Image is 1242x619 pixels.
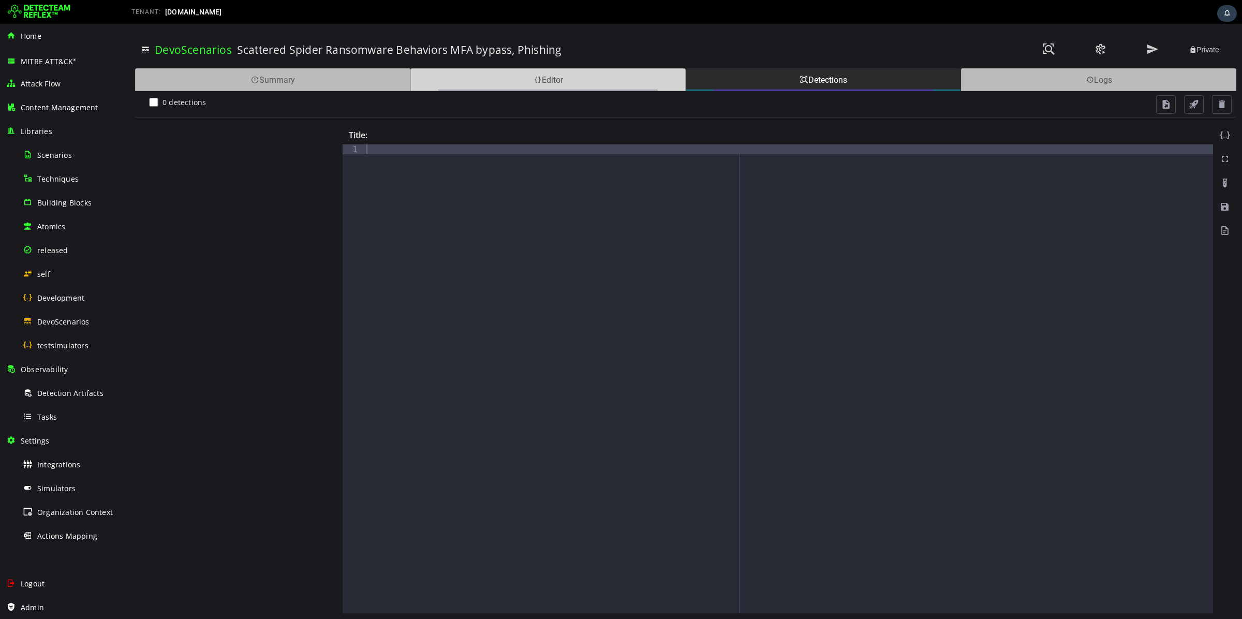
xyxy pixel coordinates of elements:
span: Admin [21,602,44,612]
span: DevoScenarios [37,317,90,327]
span: Settings [21,436,50,446]
div: Summary [6,45,281,67]
span: Tasks [37,412,57,422]
div: 1 [213,121,235,130]
h3: Scattered Spider Ransomware Behaviors MFA bypass, Phishing [108,19,432,33]
span: Actions Mapping [37,531,97,541]
span: MITRE ATT&CK [21,56,77,66]
span: Private [1060,22,1090,30]
span: TENANT: [131,8,161,16]
div: Editor [281,45,556,67]
div: Logs [832,45,1107,67]
span: Observability [21,364,68,374]
span: Attack Flow [21,79,61,89]
span: Simulators [37,483,76,493]
span: released [37,245,68,255]
span: Organization Context [37,507,113,517]
span: Building Blocks [37,198,92,208]
div: Task Notifications [1217,5,1237,22]
span: Development [37,293,84,303]
b: Title: [219,106,238,117]
span: Home [21,31,41,41]
span: [DOMAIN_NAME] [165,8,222,16]
span: Content Management [21,102,98,112]
span: Libraries [21,126,52,136]
span: 0 detections [33,73,77,83]
span: Logout [21,579,45,588]
button: Private [1049,20,1101,33]
span: testsimulators [37,341,88,350]
span: Atomics [37,222,65,231]
span: Scenarios [37,150,72,160]
img: Detecteam logo [8,4,70,20]
span: Techniques [37,174,79,184]
div: Detections [556,45,832,67]
span: Detection Artifacts [37,388,103,398]
h3: DevoScenarios [25,19,102,33]
span: self [37,269,50,279]
span: Integrations [37,460,80,469]
sup: ® [73,57,76,62]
